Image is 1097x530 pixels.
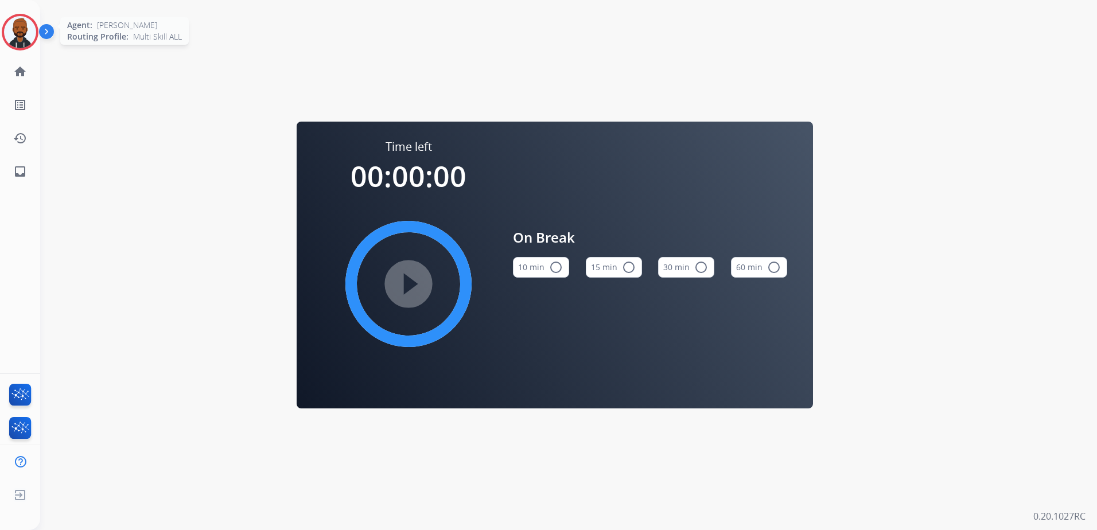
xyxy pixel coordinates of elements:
mat-icon: list_alt [13,98,27,112]
span: On Break [513,227,787,248]
span: Agent: [67,20,92,31]
span: Multi Skill ALL [133,31,182,42]
button: 10 min [513,257,569,278]
mat-icon: radio_button_unchecked [622,260,636,274]
button: 30 min [658,257,714,278]
p: 0.20.1027RC [1033,509,1086,523]
button: 15 min [586,257,642,278]
span: 00:00:00 [351,157,466,196]
span: [PERSON_NAME] [97,20,157,31]
span: Time left [386,139,432,155]
img: avatar [4,16,36,48]
mat-icon: history [13,131,27,145]
mat-icon: radio_button_unchecked [767,260,781,274]
mat-icon: inbox [13,165,27,178]
mat-icon: radio_button_unchecked [694,260,708,274]
mat-icon: radio_button_unchecked [549,260,563,274]
mat-icon: home [13,65,27,79]
button: 60 min [731,257,787,278]
span: Routing Profile: [67,31,129,42]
